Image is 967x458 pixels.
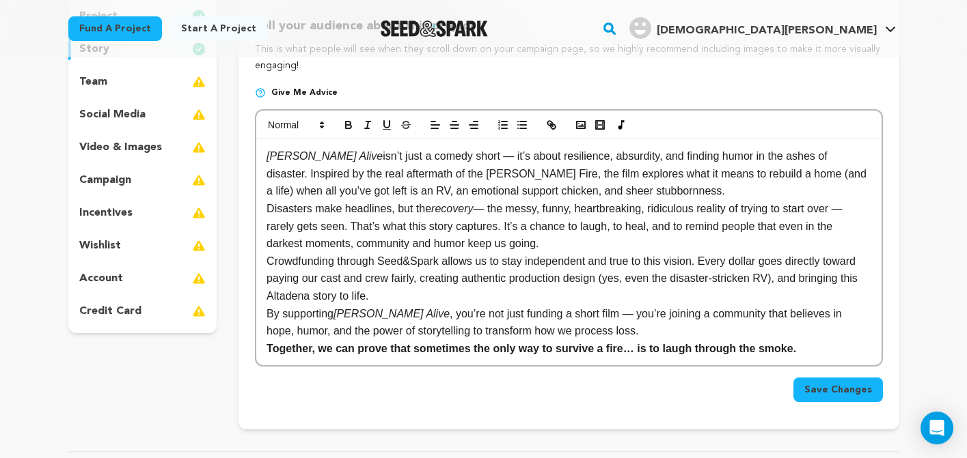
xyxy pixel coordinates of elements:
[267,253,871,305] p: Crowdfunding through Seed&Spark allows us to stay independent and true to this vision. Every doll...
[79,172,131,188] p: campaign
[79,205,133,221] p: incentives
[68,104,217,126] button: social media
[79,303,141,319] p: credit card
[68,71,217,93] button: team
[267,343,796,354] strong: Together, we can prove that sometimes the only way to survive a fire… is to laugh through the smoke.
[79,139,162,156] p: video & images
[79,106,146,123] p: social media
[79,74,107,90] p: team
[657,25,877,36] span: [DEMOGRAPHIC_DATA][PERSON_NAME]
[192,205,206,221] img: warning-full.svg
[271,87,338,98] span: Give me advice
[79,238,121,254] p: wishlist
[68,16,162,41] a: Fund a project
[267,147,871,200] p: isn’t just a comedy short — it’s about resilience, absurdity, and finding humor in the ashes of d...
[68,268,217,289] button: account
[431,203,473,214] em: recovery
[68,137,217,158] button: video & images
[921,412,953,444] div: Open Intercom Messenger
[192,139,206,156] img: warning-full.svg
[629,17,877,39] div: Kristen O.'s Profile
[79,270,123,287] p: account
[793,377,883,402] button: Save Changes
[267,305,871,340] p: By supporting , you’re not just funding a short film — you’re joining a community that believes i...
[170,16,267,41] a: Start a project
[192,106,206,123] img: warning-full.svg
[627,14,899,39] a: Kristen O.'s Profile
[68,300,217,322] button: credit card
[68,202,217,224] button: incentives
[267,150,383,162] em: [PERSON_NAME] Alive
[267,200,871,253] p: Disasters make headlines, but the — the messy, funny, heartbreaking, ridiculous reality of trying...
[192,303,206,319] img: warning-full.svg
[192,270,206,287] img: warning-full.svg
[627,14,899,43] span: Kristen O.'s Profile
[255,42,882,74] p: This is what people will see when they scroll down on your campaign page, so we highly recommend ...
[192,74,206,90] img: warning-full.svg
[381,20,488,37] img: Seed&Spark Logo Dark Mode
[381,20,488,37] a: Seed&Spark Homepage
[333,308,450,319] em: [PERSON_NAME] Alive
[68,235,217,257] button: wishlist
[68,169,217,191] button: campaign
[629,17,651,39] img: user.png
[255,87,266,98] img: help-circle.svg
[192,172,206,188] img: warning-full.svg
[804,383,872,397] span: Save Changes
[192,238,206,254] img: warning-full.svg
